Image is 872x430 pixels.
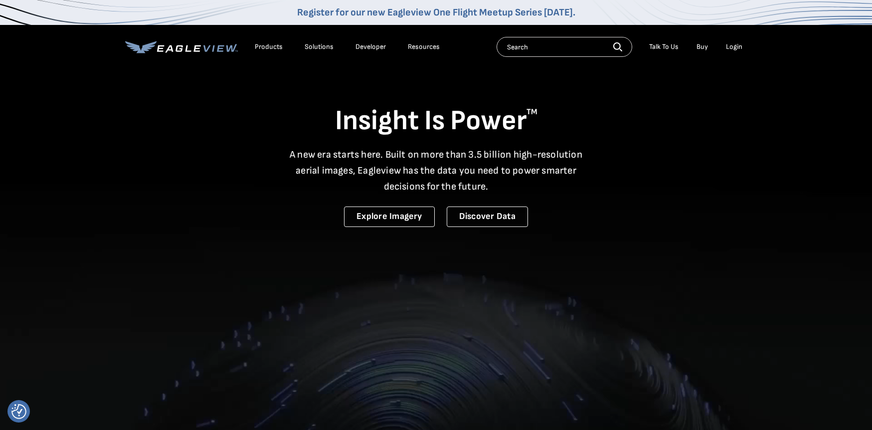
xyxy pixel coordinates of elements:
[497,37,632,57] input: Search
[11,404,26,419] img: Revisit consent button
[11,404,26,419] button: Consent Preferences
[447,207,528,227] a: Discover Data
[649,42,679,51] div: Talk To Us
[344,207,435,227] a: Explore Imagery
[305,42,334,51] div: Solutions
[255,42,283,51] div: Products
[125,104,747,139] h1: Insight Is Power
[297,6,575,18] a: Register for our new Eagleview One Flight Meetup Series [DATE].
[697,42,708,51] a: Buy
[355,42,386,51] a: Developer
[726,42,742,51] div: Login
[526,107,537,117] sup: TM
[408,42,440,51] div: Resources
[284,147,589,195] p: A new era starts here. Built on more than 3.5 billion high-resolution aerial images, Eagleview ha...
